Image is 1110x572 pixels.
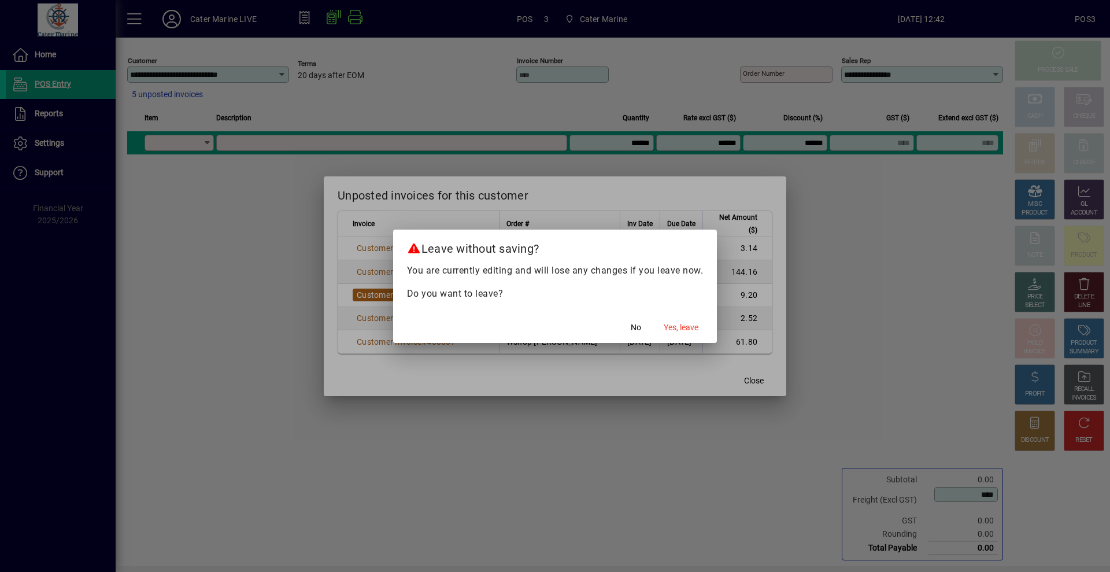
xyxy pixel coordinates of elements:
span: No [631,322,641,334]
h2: Leave without saving? [393,230,717,263]
span: Yes, leave [664,322,698,334]
p: Do you want to leave? [407,287,704,301]
button: Yes, leave [659,318,703,338]
p: You are currently editing and will lose any changes if you leave now. [407,264,704,278]
button: No [617,318,654,338]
